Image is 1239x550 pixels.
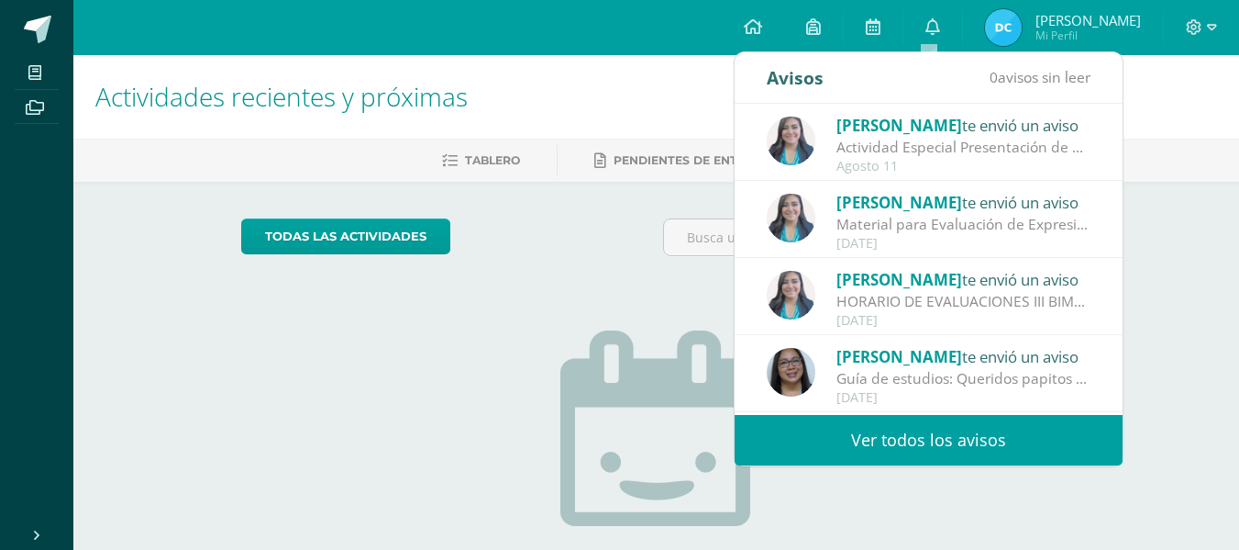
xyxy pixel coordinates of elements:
[836,368,1091,389] div: Guía de estudios: Queridos papitos y estudiantes por este medio les comparto la guía de estudios ...
[836,137,1091,158] div: Actividad Especial Presentación de Candidatas : Buenos días queridos papitos Esperando se encuent...
[95,79,468,114] span: Actividades recientes y próximas
[836,344,1091,368] div: te envió un aviso
[465,153,520,167] span: Tablero
[594,146,770,175] a: Pendientes de entrega
[735,415,1123,466] a: Ver todos los avisos
[836,269,962,290] span: [PERSON_NAME]
[836,267,1091,291] div: te envió un aviso
[614,153,770,167] span: Pendientes de entrega
[990,67,1090,87] span: avisos sin leer
[990,67,998,87] span: 0
[985,9,1022,46] img: 06c843b541221984c6119e2addf5fdcd.png
[664,219,1070,255] input: Busca una actividad próxima aquí...
[1035,11,1141,29] span: [PERSON_NAME]
[767,348,815,397] img: 90c3bb5543f2970d9a0839e1ce488333.png
[836,291,1091,312] div: HORARIO DE EVALUACIONES III BIMESTRE : Queridos padres de familia y estudiantes Esperando se encu...
[836,115,962,136] span: [PERSON_NAME]
[836,190,1091,214] div: te envió un aviso
[836,390,1091,406] div: [DATE]
[1035,28,1141,43] span: Mi Perfil
[836,214,1091,235] div: Material para Evaluación de Expresión Artística : Estudiantes: Para nuestra evaluación de Expresi...
[836,192,962,213] span: [PERSON_NAME]
[767,52,824,103] div: Avisos
[767,194,815,242] img: be92b6c484970536b82811644e40775c.png
[767,117,815,165] img: be92b6c484970536b82811644e40775c.png
[836,113,1091,137] div: te envió un aviso
[836,236,1091,252] div: [DATE]
[241,219,450,254] a: todas las Actividades
[442,146,520,175] a: Tablero
[767,271,815,320] img: be92b6c484970536b82811644e40775c.png
[836,346,962,367] span: [PERSON_NAME]
[836,313,1091,329] div: [DATE]
[836,159,1091,174] div: Agosto 11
